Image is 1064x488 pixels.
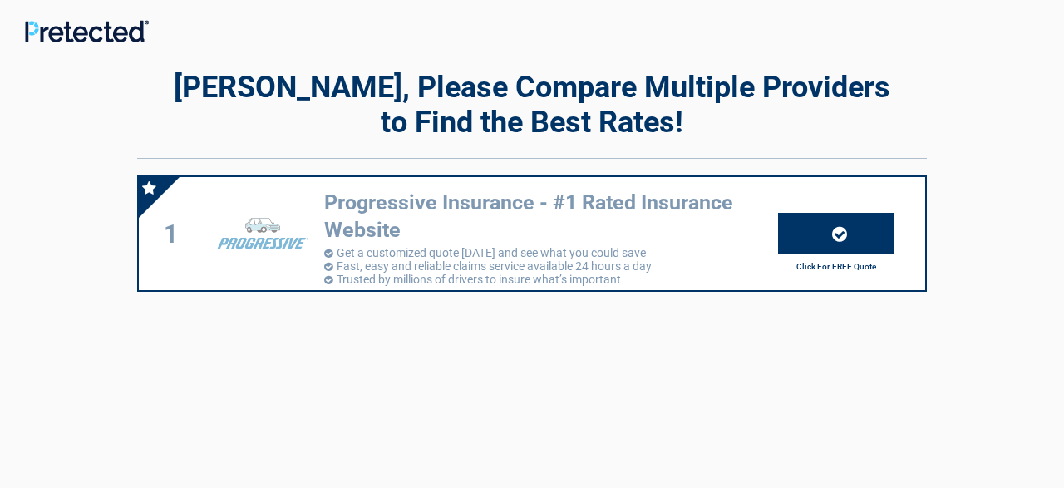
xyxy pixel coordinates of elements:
[324,246,778,259] li: Get a customized quote [DATE] and see what you could save
[209,208,316,259] img: progressive's logo
[324,259,778,273] li: Fast, easy and reliable claims service available 24 hours a day
[25,20,149,42] img: Main Logo
[155,215,195,253] div: 1
[324,190,778,244] h3: Progressive Insurance - #1 Rated Insurance Website
[778,262,894,271] h2: Click For FREE Quote
[324,273,778,286] li: Trusted by millions of drivers to insure what’s important
[137,70,927,140] h2: [PERSON_NAME], Please Compare Multiple Providers to Find the Best Rates!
